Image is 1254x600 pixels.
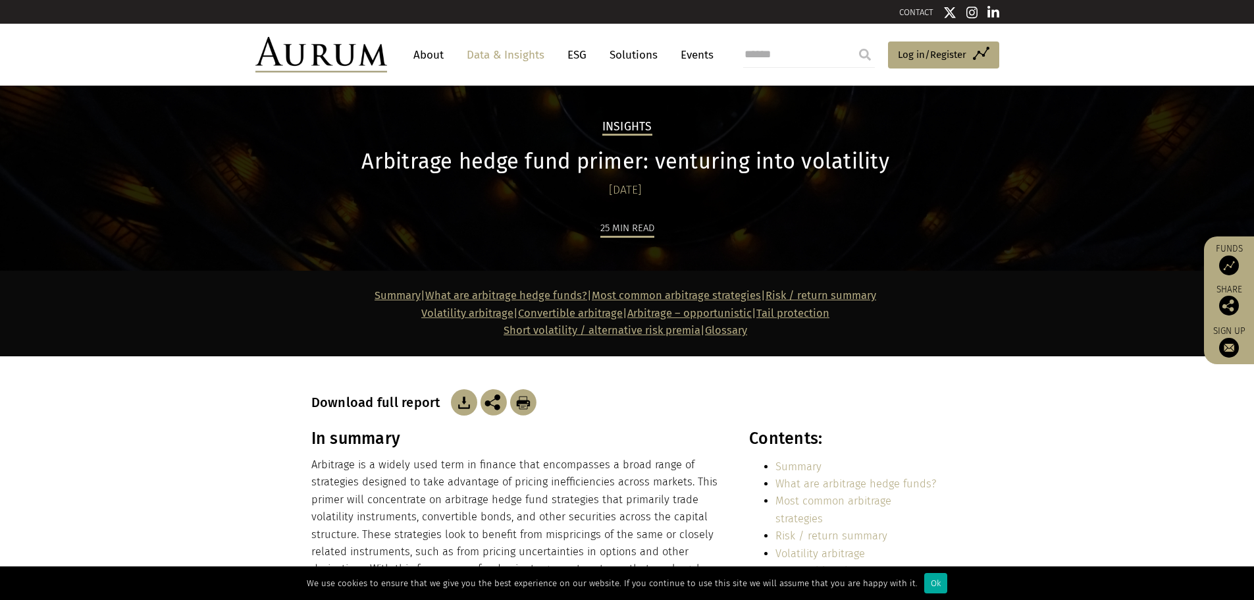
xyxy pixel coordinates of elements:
[421,307,513,319] a: Volatility arbitrage
[481,389,507,416] img: Share this post
[898,47,966,63] span: Log in/Register
[1211,243,1247,275] a: Funds
[311,395,448,410] h3: Download full report
[705,324,747,337] a: Glossary
[460,43,551,67] a: Data & Insights
[775,495,891,524] a: Most common arbitrage strategies
[1211,285,1247,315] div: Share
[775,530,887,542] a: Risk / return summary
[987,6,999,19] img: Linkedin icon
[600,220,654,238] div: 25 min read
[852,41,878,68] input: Submit
[749,429,939,449] h3: Contents:
[1219,296,1239,315] img: Share this post
[518,307,623,319] a: Convertible arbitrage
[775,460,822,473] a: Summary
[311,429,721,449] h3: In summary
[311,181,940,200] div: [DATE]
[766,289,876,302] a: Risk / return summary
[674,43,714,67] a: Events
[1219,338,1239,358] img: Sign up to our newsletter
[375,289,766,302] strong: | | |
[504,324,700,337] a: Short volatility / alternative risk premia
[561,43,593,67] a: ESG
[603,43,664,67] a: Solutions
[255,37,387,72] img: Aurum
[924,573,947,593] div: Ok
[899,7,933,17] a: CONTACT
[311,149,940,175] h1: Arbitrage hedge fund primer: venturing into volatility
[966,6,978,19] img: Instagram icon
[775,547,865,560] a: Volatility arbitrage
[756,307,829,319] a: Tail protection
[775,564,878,577] a: Convertible arbitrage
[943,6,956,19] img: Twitter icon
[627,307,752,319] a: Arbitrage – opportunistic
[592,289,761,302] a: Most common arbitrage strategies
[407,43,450,67] a: About
[1219,256,1239,275] img: Access Funds
[421,307,756,319] strong: | | |
[425,289,587,302] a: What are arbitrage hedge funds?
[1211,325,1247,358] a: Sign up
[504,324,747,337] span: |
[602,120,652,136] h2: Insights
[510,389,536,416] img: Download Article
[375,289,421,302] a: Summary
[888,41,999,69] a: Log in/Register
[451,389,477,416] img: Download Article
[775,477,936,490] a: What are arbitrage hedge funds?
